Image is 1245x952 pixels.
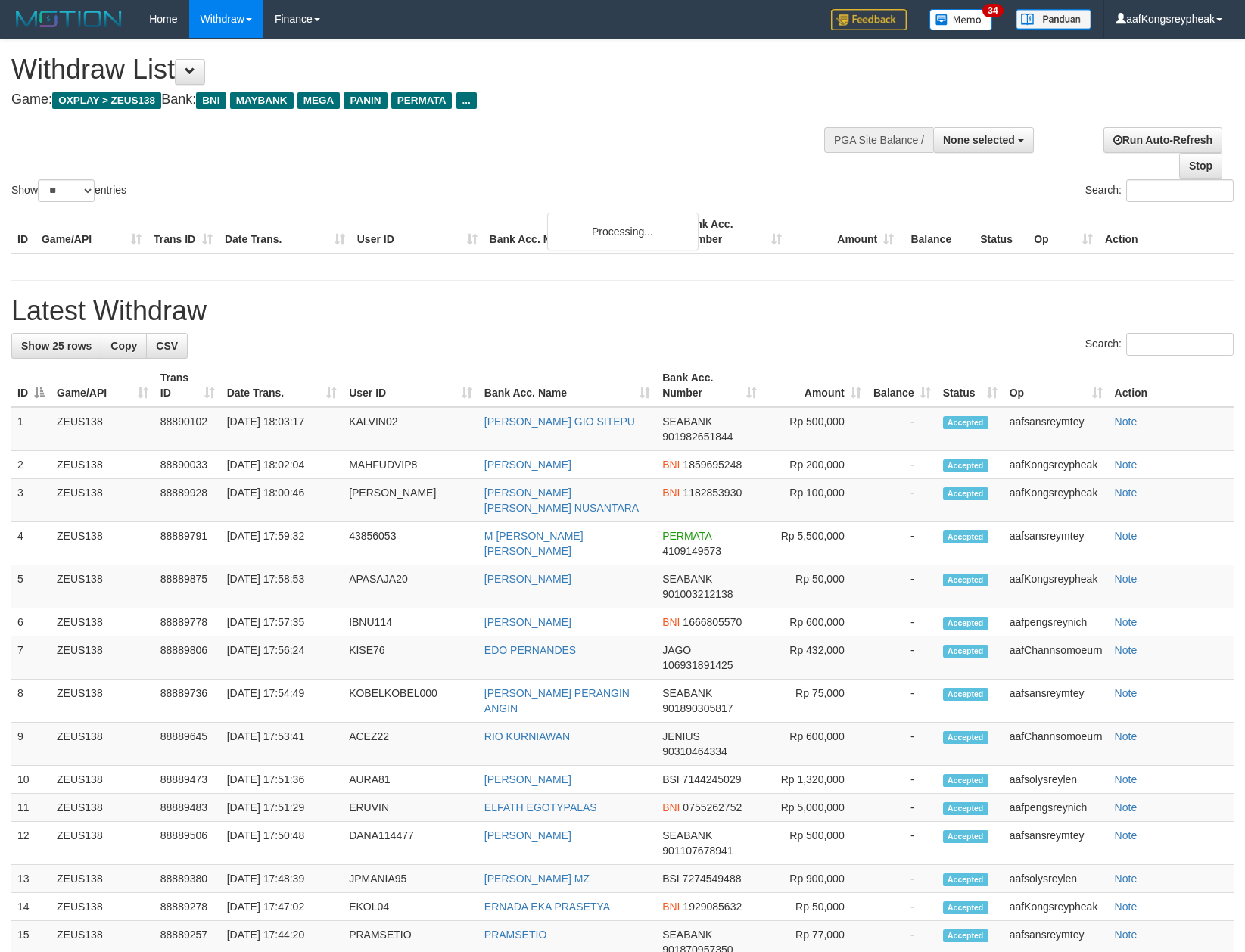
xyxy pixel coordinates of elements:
[662,801,680,814] span: BNI
[763,794,867,822] td: Rp 5,000,000
[1099,210,1234,254] th: Action
[763,522,867,565] td: Rp 5,500,000
[11,296,1234,326] h1: Latest Withdraw
[343,893,478,921] td: EKOL04
[11,479,51,522] td: 3
[51,451,154,479] td: ZEUS138
[51,680,154,723] td: ZEUS138
[11,794,51,822] td: 11
[51,794,154,822] td: ZEUS138
[11,865,51,893] td: 13
[11,636,51,680] td: 7
[662,573,712,585] span: SEABANK
[11,179,126,202] label: Show entries
[1004,680,1109,723] td: aafsansreymtey
[11,608,51,636] td: 6
[51,822,154,865] td: ZEUS138
[1115,573,1138,585] a: Note
[221,766,343,794] td: [DATE] 17:51:36
[51,479,154,522] td: ZEUS138
[478,364,656,407] th: Bank Acc. Name: activate to sort column ascending
[11,893,51,921] td: 14
[51,565,154,608] td: ZEUS138
[867,364,937,407] th: Balance: activate to sort column ascending
[221,636,343,680] td: [DATE] 17:56:24
[867,865,937,893] td: -
[484,829,571,842] a: [PERSON_NAME]
[763,565,867,608] td: Rp 50,000
[824,127,933,153] div: PGA Site Balance /
[11,680,51,723] td: 8
[662,644,691,656] span: JAGO
[867,794,937,822] td: -
[154,766,221,794] td: 88889473
[1115,487,1138,499] a: Note
[1004,636,1109,680] td: aafChannsomoeurn
[662,773,680,786] span: BSI
[221,364,343,407] th: Date Trans.: activate to sort column ascending
[343,794,478,822] td: ERUVIN
[154,608,221,636] td: 88889778
[11,8,126,30] img: MOTION_logo.png
[110,340,137,352] span: Copy
[943,416,988,429] span: Accepted
[343,636,478,680] td: KISE76
[230,92,294,109] span: MAYBANK
[1115,730,1138,742] a: Note
[867,723,937,766] td: -
[221,723,343,766] td: [DATE] 17:53:41
[196,92,226,109] span: BNI
[929,9,993,30] img: Button%20Memo.svg
[662,730,700,742] span: JENIUS
[867,822,937,865] td: -
[343,407,478,451] td: KALVIN02
[484,687,630,714] a: [PERSON_NAME] PERANGIN ANGIN
[1004,865,1109,893] td: aafsolysreylen
[154,893,221,921] td: 88889278
[943,873,988,886] span: Accepted
[662,745,727,758] span: Copy 90310464334 to clipboard
[154,522,221,565] td: 88889791
[221,680,343,723] td: [DATE] 17:54:49
[662,702,733,714] span: Copy 901890305817 to clipboard
[156,340,178,352] span: CSV
[943,530,988,543] span: Accepted
[154,407,221,451] td: 88890102
[683,873,742,885] span: Copy 7274549488 to clipboard
[683,773,742,786] span: Copy 7144245029 to clipboard
[1004,723,1109,766] td: aafChannsomoeurn
[154,364,221,407] th: Trans ID: activate to sort column ascending
[1004,822,1109,865] td: aafsansreymtey
[763,865,867,893] td: Rp 900,000
[51,766,154,794] td: ZEUS138
[662,929,712,941] span: SEABANK
[943,731,988,744] span: Accepted
[1115,644,1138,656] a: Note
[221,451,343,479] td: [DATE] 18:02:04
[867,680,937,723] td: -
[662,431,733,443] span: Copy 901982651844 to clipboard
[484,929,546,941] a: PRAMSETIO
[1004,451,1109,479] td: aafKongsreypheak
[11,522,51,565] td: 4
[154,723,221,766] td: 88889645
[343,479,478,522] td: [PERSON_NAME]
[11,723,51,766] td: 9
[974,210,1028,254] th: Status
[154,565,221,608] td: 88889875
[343,522,478,565] td: 43856053
[101,333,147,359] a: Copy
[11,565,51,608] td: 5
[1004,893,1109,921] td: aafKongsreypheak
[154,451,221,479] td: 88890033
[867,451,937,479] td: -
[662,901,680,913] span: BNI
[1115,873,1138,885] a: Note
[221,893,343,921] td: [DATE] 17:47:02
[11,92,815,107] h4: Game: Bank:
[484,901,610,913] a: ERNADA EKA PRASETYA
[1115,616,1138,628] a: Note
[763,822,867,865] td: Rp 500,000
[154,479,221,522] td: 88889928
[1115,801,1138,814] a: Note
